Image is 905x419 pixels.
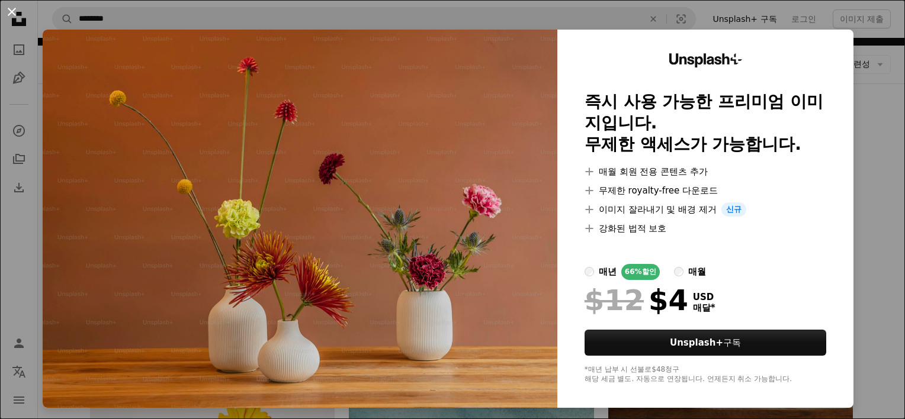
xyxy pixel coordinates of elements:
[585,165,826,179] li: 매월 회원 전용 콘텐츠 추가
[674,267,683,276] input: 매월
[599,265,617,279] div: 매년
[585,91,826,155] h2: 즉시 사용 가능한 프리미엄 이미지입니다. 무제한 액세스가 가능합니다.
[585,365,826,384] div: *매년 납부 시 선불로 $48 청구 해당 세금 별도. 자동으로 연장됩니다. 언제든지 취소 가능합니다.
[585,221,826,236] li: 강화된 법적 보호
[585,183,826,198] li: 무제한 royalty-free 다운로드
[621,264,660,280] div: 66% 할인
[585,330,826,356] button: Unsplash+구독
[585,285,644,315] span: $12
[585,202,826,217] li: 이미지 잘라내기 및 배경 제거
[721,202,746,217] span: 신규
[688,265,706,279] div: 매월
[693,292,715,302] span: USD
[585,285,688,315] div: $4
[670,337,723,348] strong: Unsplash+
[585,267,594,276] input: 매년66%할인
